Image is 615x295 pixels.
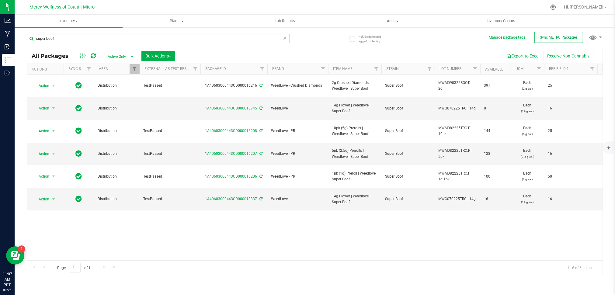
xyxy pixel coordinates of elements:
[50,195,57,203] span: select
[271,174,325,179] span: WeedLove - PR
[484,151,507,157] span: 128
[231,15,339,27] a: Lab Results
[3,271,12,288] p: 11:07 AM PDT
[50,82,57,90] span: select
[99,67,108,71] a: Area
[144,67,192,71] a: External Lab Test Result
[143,83,197,88] span: TestPassed
[76,172,82,181] span: In Sync
[50,172,57,181] span: select
[5,31,11,37] inline-svg: Manufacturing
[386,67,399,71] a: Strain
[68,67,92,71] a: Sync Status
[385,174,431,179] span: Super Boof
[143,174,197,179] span: TestPassed
[514,193,540,205] span: Each
[52,263,96,272] span: Page of 1
[5,44,11,50] inline-svg: Inbound
[562,263,596,272] span: 1 - 6 of 6 items
[6,246,24,265] iframe: Resource center
[76,149,82,158] span: In Sync
[514,199,540,205] p: (14 g ea.)
[5,57,11,63] inline-svg: Inventory
[484,83,507,88] span: 397
[339,15,447,27] a: Audit
[259,106,263,110] span: Sync from Compliance System
[549,67,569,71] a: Ref Field 1
[200,83,268,88] div: 1A40603000443CD000016216
[33,150,50,158] span: Action
[385,128,431,134] span: Super Boof
[332,148,378,159] span: 5pk (2.5g) Prerolls | Weedlove | Super Boof
[438,196,477,202] span: MWG070225TRC | 14g
[534,32,583,43] button: Sync METRC Packages
[50,150,57,158] span: select
[5,70,11,76] inline-svg: Outbound
[332,171,378,182] span: 1pk (1g) Preroll | Weedlove | Super Boof
[98,128,136,134] span: Distribution
[98,174,136,179] span: Distribution
[548,106,594,111] span: 16
[257,64,267,74] a: Filter
[564,5,603,9] span: Hi, [PERSON_NAME]!
[271,128,325,134] span: WeedLove - PR
[514,102,540,114] span: Each
[76,127,82,135] span: In Sync
[205,151,257,156] a: 1A40603000443CD000016207
[15,15,123,27] a: Inventory
[438,125,477,137] span: MWM082225TRC.P | 10pk
[98,83,136,88] span: Distribution
[489,35,525,40] button: Manage package tags
[259,83,263,88] span: Sync from Compliance System
[50,104,57,113] span: select
[76,81,82,90] span: In Sync
[478,18,523,24] span: Inventory Counts
[318,64,328,74] a: Filter
[76,104,82,113] span: In Sync
[141,51,175,61] button: Bulk Actions
[205,197,257,201] a: 1A40603000443CD000018337
[33,104,50,113] span: Action
[514,148,540,159] span: Each
[33,82,50,90] span: Action
[385,83,431,88] span: Super Boof
[385,196,431,202] span: Super Boof
[502,51,543,61] button: Export to Excel
[485,67,503,71] a: Available
[266,18,303,24] span: Lab Results
[84,64,94,74] a: Filter
[143,128,197,134] span: TestPassed
[205,67,226,71] a: Package ID
[484,196,507,202] span: 16
[272,67,284,71] a: Brand
[271,196,325,202] span: WeedLove
[514,125,540,137] span: Each
[98,196,136,202] span: Distribution
[76,195,82,203] span: In Sync
[190,64,200,74] a: Filter
[50,127,57,135] span: select
[70,263,81,272] input: 1
[484,174,507,179] span: 100
[5,18,11,24] inline-svg: Analytics
[438,148,477,159] span: MWM082225TRC.P | 5pk
[123,15,231,27] a: Plants
[143,151,197,157] span: TestPassed
[15,18,123,24] span: Inventory
[283,34,287,42] span: Clear
[514,176,540,182] p: (1 g ea.)
[259,197,263,201] span: Sync from Compliance System
[32,53,75,59] span: All Packages
[548,174,594,179] span: 50
[332,193,378,205] span: 14g Flower | Weedlove | Super Boof
[534,64,544,74] a: Filter
[205,106,257,110] a: 1A40603000443CD000018745
[98,151,136,157] span: Distribution
[205,174,257,179] a: 1A40603000443CD000016206
[447,15,555,27] a: Inventory Counts
[259,129,263,133] span: Sync from Compliance System
[438,171,477,182] span: MWM082225TRC.P | 1g 1pk
[271,151,325,157] span: WeedLove - PR
[130,64,140,74] a: Filter
[33,127,50,135] span: Action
